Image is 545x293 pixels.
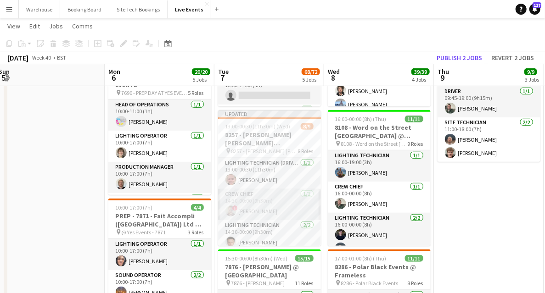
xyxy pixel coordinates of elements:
div: 5 Jobs [192,76,210,83]
app-card-role: Site Technician2/211:00-18:00 (7h)[PERSON_NAME][PERSON_NAME] [438,117,540,162]
span: Edit [29,22,40,30]
span: Thu [438,67,449,76]
span: 7690 - PREP DAY AT YES EVENTS [122,89,188,96]
span: 9 [436,72,449,83]
span: 8/9 [301,123,314,130]
app-job-card: 09:45-19:00 (9h15m)3/38384 - Frameless @ Frameless 8384 - Frameless @ Frameless2 RolesDriver1/109... [438,46,540,162]
span: 68/72 [302,68,320,75]
div: Updated [218,110,321,117]
app-card-role: Crew Chief1/116:00-00:00 (8h)[PERSON_NAME] [328,182,431,213]
span: 8 [326,72,340,83]
span: 13:00-00:30 (11h30m) (Wed) [225,123,291,130]
div: 4 Jobs [412,76,429,83]
app-card-role: Crew Chief1/114:30-00:00 (9h30m)![PERSON_NAME] [218,189,321,220]
app-card-role: Driver1/109:45-19:00 (9h15m)[PERSON_NAME] [438,86,540,117]
app-card-role: Head of Operations1/110:00-11:00 (1h)[PERSON_NAME] [108,100,211,131]
span: 7 [217,72,229,83]
app-job-card: Updated13:00-00:30 (11h30m) (Wed)8/98257 - [PERSON_NAME] [PERSON_NAME] International @ [GEOGRAPHI... [218,110,321,246]
span: 15/15 [295,255,314,262]
span: 8 Roles [408,280,423,287]
span: 8 Roles [298,148,314,155]
h3: 7876 - [PERSON_NAME] @ [GEOGRAPHIC_DATA] [218,263,321,279]
span: 15:30-00:00 (8h30m) (Wed) [225,255,288,262]
span: 11 Roles [295,280,314,287]
span: 16:00-00:00 (8h) (Thu) [335,116,387,122]
span: 8286 - Polar Black Events [341,280,399,287]
div: 5 Jobs [302,76,320,83]
h3: 8108 - Word on the Street [GEOGRAPHIC_DATA] @ Banqueting House [328,123,431,140]
span: 20/20 [192,68,210,75]
app-card-role: Lighting Technician2/216:00-00:00 (8h)[PERSON_NAME][PERSON_NAME] [328,213,431,257]
app-card-role: Production Manager1/110:00-17:00 (7h)[PERSON_NAME] [108,162,211,193]
span: Mon [108,67,120,76]
span: 11/11 [405,116,423,122]
span: Week 40 [30,54,53,61]
button: Site Tech Bookings [109,0,168,18]
div: [DATE] [7,53,28,62]
h3: 8286 - Polar Black Events @ Frameless [328,263,431,279]
app-card-role: Sound Operator1/1 [108,193,211,224]
span: @ Yes Events - 7871 [122,229,166,236]
span: 5 Roles [188,89,204,96]
app-job-card: 16:00-00:00 (8h) (Thu)11/118108 - Word on the Street [GEOGRAPHIC_DATA] @ Banqueting House 8108 - ... [328,110,431,246]
span: ! [232,205,238,211]
button: Publish 2 jobs [433,52,486,64]
span: 10:00-17:00 (7h) [116,204,153,211]
span: Wed [328,67,340,76]
span: Jobs [49,22,63,30]
span: 9/9 [524,68,537,75]
button: Live Events [168,0,211,18]
a: Edit [26,20,44,32]
app-card-role: Sound Technician0/110:00-14:00 (4h) [218,73,321,105]
span: 7876 - [PERSON_NAME] [231,280,285,287]
button: Warehouse [19,0,60,18]
span: 39/39 [411,68,430,75]
span: 11/11 [405,255,423,262]
div: BST [57,54,66,61]
a: 127 [529,4,540,15]
span: Comms [72,22,93,30]
app-card-role: Lighting Operator1/110:00-17:00 (7h)[PERSON_NAME] [108,239,211,270]
app-card-role: Lighting Technician1/116:00-19:00 (3h)[PERSON_NAME] [328,150,431,182]
span: 8257 - [PERSON_NAME] [PERSON_NAME] International @ [GEOGRAPHIC_DATA] [231,148,298,155]
span: 127 [533,2,541,8]
h3: PREP - 7871 - Fait Accompli ([GEOGRAPHIC_DATA]) Ltd @ YES Events [108,212,211,228]
span: 3 Roles [188,229,204,236]
span: View [7,22,20,30]
app-job-card: 10:00-17:00 (7h)5/57690 - PREP DAY AT YES EVENTS 7690 - PREP DAY AT YES EVENTS5 RolesHead of Oper... [108,59,211,195]
a: Jobs [45,20,67,32]
a: Comms [68,20,96,32]
span: 9 Roles [408,140,423,147]
h3: 8257 - [PERSON_NAME] [PERSON_NAME] International @ [GEOGRAPHIC_DATA] [218,131,321,147]
app-card-role: Lighting Operator1/110:00-17:00 (7h)[PERSON_NAME] [108,131,211,162]
div: 3 Jobs [525,76,539,83]
app-card-role: Lighting Technician2/214:30-00:00 (9h30m)[PERSON_NAME] [218,220,321,265]
app-card-role: TPM1/1 [218,105,321,136]
span: Tue [218,67,229,76]
button: Revert 2 jobs [488,52,538,64]
button: Booking Board [60,0,109,18]
span: 17:00-01:00 (8h) (Thu) [335,255,387,262]
app-card-role: Lighting Technician (Driver)1/113:00-00:30 (11h30m)[PERSON_NAME] [218,158,321,189]
span: 4/4 [191,204,204,211]
span: 6 [107,72,120,83]
a: View [4,20,24,32]
span: 8108 - Word on the Street [GEOGRAPHIC_DATA] @ Banqueting House [341,140,408,147]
